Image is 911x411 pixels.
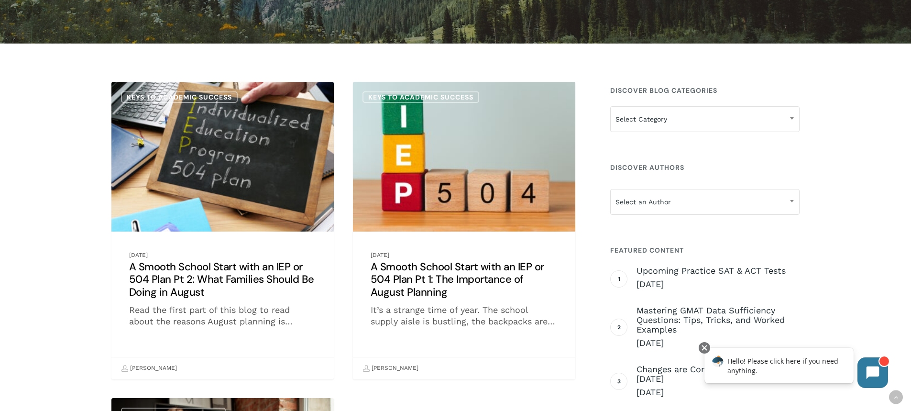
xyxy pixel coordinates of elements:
[610,189,800,215] span: Select an Author
[363,360,418,377] a: [PERSON_NAME]
[637,387,800,398] span: [DATE]
[611,192,799,212] span: Select an Author
[610,82,800,99] h4: Discover Blog Categories
[610,159,800,176] h4: Discover Authors
[121,91,238,103] a: Keys to Academic Success
[637,278,800,290] span: [DATE]
[637,306,800,349] a: Mastering GMAT Data Sufficiency Questions: Tips, Tricks, and Worked Examples [DATE]
[637,266,800,290] a: Upcoming Practice SAT & ACT Tests [DATE]
[637,337,800,349] span: [DATE]
[611,109,799,129] span: Select Category
[121,360,177,377] a: [PERSON_NAME]
[610,242,800,259] h4: Featured Content
[637,266,800,276] span: Upcoming Practice SAT & ACT Tests
[637,306,800,334] span: Mastering GMAT Data Sufficiency Questions: Tips, Tricks, and Worked Examples
[362,91,479,103] a: Keys to Academic Success
[637,365,800,384] span: Changes are Coming to the ACT in [DATE]
[637,365,800,398] a: Changes are Coming to the ACT in [DATE] [DATE]
[694,340,898,398] iframe: Chatbot
[610,106,800,132] span: Select Category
